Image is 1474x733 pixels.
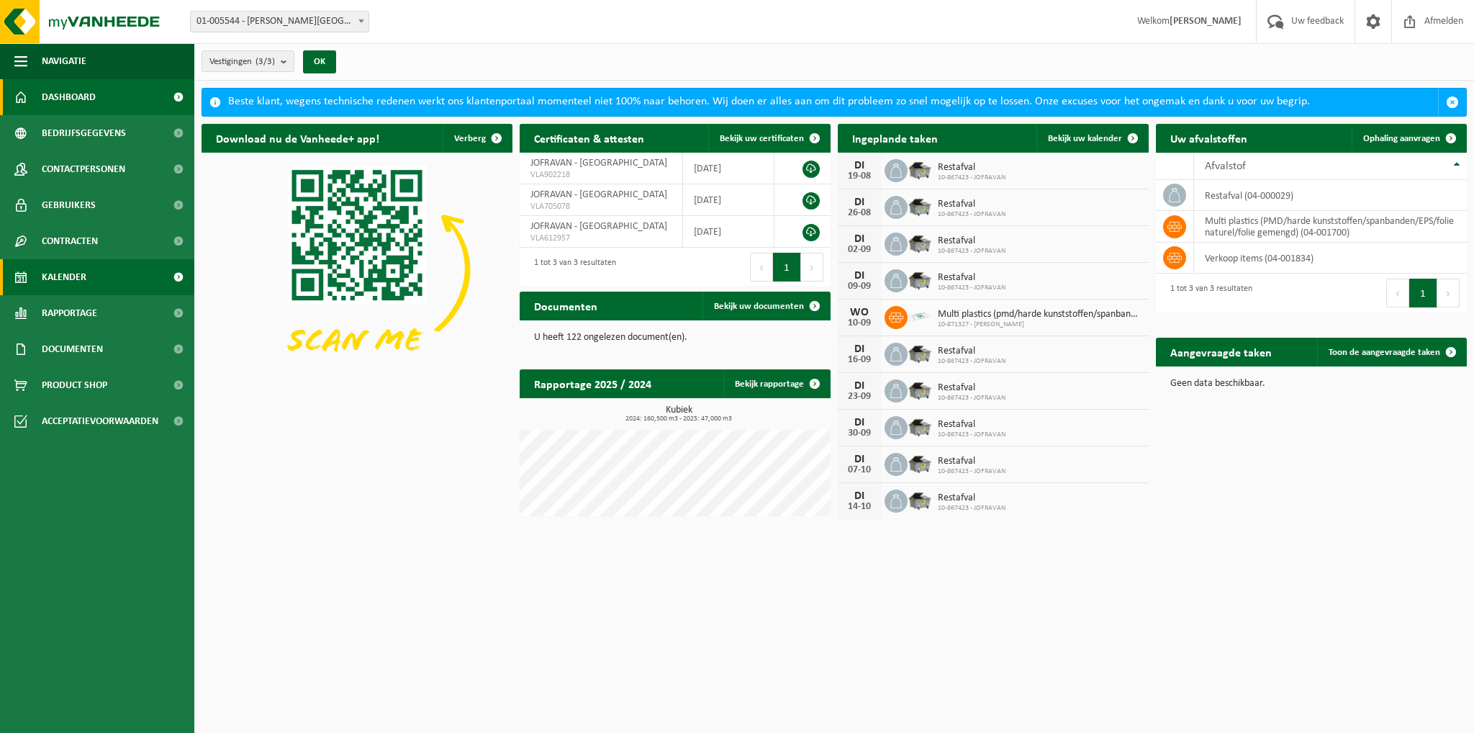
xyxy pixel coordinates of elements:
[42,79,96,115] span: Dashboard
[527,405,831,423] h3: Kubiek
[530,189,667,200] span: JOFRAVAN - [GEOGRAPHIC_DATA]
[908,267,932,292] img: WB-5000-GAL-GY-01
[190,11,369,32] span: 01-005544 - JOFRAVAN - ELVERDINGE
[303,50,336,73] button: OK
[845,208,874,218] div: 26-08
[42,223,98,259] span: Contracten
[534,333,816,343] p: U heeft 122 ongelezen document(en).
[908,451,932,475] img: WB-5000-GAL-GY-01
[702,292,829,320] a: Bekijk uw documenten
[773,253,801,282] button: 1
[708,124,829,153] a: Bekijk uw certificaten
[908,157,932,181] img: WB-5000-GAL-GY-01
[42,151,125,187] span: Contactpersonen
[845,318,874,328] div: 10-09
[1170,379,1452,389] p: Geen data beschikbaar.
[202,50,294,72] button: Vestigingen(3/3)
[938,272,1005,284] span: Restafval
[845,465,874,475] div: 07-10
[256,57,275,66] count: (3/3)
[42,259,86,295] span: Kalender
[520,292,612,320] h2: Documenten
[908,487,932,512] img: WB-5000-GAL-GY-01
[938,493,1005,504] span: Restafval
[1205,161,1246,172] span: Afvalstof
[938,431,1005,439] span: 10-867423 - JOFRAVAN
[1352,124,1465,153] a: Ophaling aanvragen
[527,251,616,283] div: 1 tot 3 van 3 resultaten
[202,153,512,386] img: Download de VHEPlus App
[845,233,874,245] div: DI
[908,194,932,218] img: WB-5000-GAL-GY-01
[908,414,932,439] img: WB-5000-GAL-GY-01
[845,490,874,502] div: DI
[191,12,368,32] span: 01-005544 - JOFRAVAN - ELVERDINGE
[1437,279,1460,307] button: Next
[938,210,1005,219] span: 10-867423 - JOFRAVAN
[938,320,1141,329] span: 10-871327 - [PERSON_NAME]
[938,284,1005,292] span: 10-867423 - JOFRAVAN
[1317,338,1465,366] a: Toon de aangevraagde taken
[845,343,874,355] div: DI
[530,169,672,181] span: VLA902218
[1194,243,1467,274] td: verkoop items (04-001834)
[42,115,126,151] span: Bedrijfsgegevens
[1386,279,1409,307] button: Previous
[845,428,874,439] div: 30-09
[42,295,97,331] span: Rapportage
[938,456,1005,467] span: Restafval
[202,124,394,152] h2: Download nu de Vanheede+ app!
[908,230,932,255] img: WB-5000-GAL-GY-01
[723,369,829,398] a: Bekijk rapportage
[938,199,1005,210] span: Restafval
[845,160,874,171] div: DI
[938,162,1005,174] span: Restafval
[845,197,874,208] div: DI
[845,282,874,292] div: 09-09
[845,417,874,428] div: DI
[520,124,659,152] h2: Certificaten & attesten
[683,216,774,248] td: [DATE]
[845,502,874,512] div: 14-10
[845,355,874,365] div: 16-09
[845,392,874,402] div: 23-09
[845,380,874,392] div: DI
[938,382,1005,394] span: Restafval
[443,124,511,153] button: Verberg
[938,467,1005,476] span: 10-867423 - JOFRAVAN
[938,247,1005,256] span: 10-867423 - JOFRAVAN
[845,171,874,181] div: 19-08
[1194,211,1467,243] td: multi plastics (PMD/harde kunststoffen/spanbanden/EPS/folie naturel/folie gemengd) (04-001700)
[908,304,932,328] img: LP-SK-00500-LPE-16
[209,51,275,73] span: Vestigingen
[720,134,804,143] span: Bekijk uw certificaten
[1170,16,1242,27] strong: [PERSON_NAME]
[938,504,1005,513] span: 10-867423 - JOFRAVAN
[42,187,96,223] span: Gebruikers
[750,253,773,282] button: Previous
[1048,134,1122,143] span: Bekijk uw kalender
[714,302,804,311] span: Bekijk uw documenten
[938,235,1005,247] span: Restafval
[938,394,1005,403] span: 10-867423 - JOFRAVAN
[42,403,158,439] span: Acceptatievoorwaarden
[530,233,672,244] span: VLA612957
[845,307,874,318] div: WO
[845,270,874,282] div: DI
[938,174,1005,182] span: 10-867423 - JOFRAVAN
[938,346,1005,357] span: Restafval
[520,369,666,397] h2: Rapportage 2025 / 2024
[1036,124,1147,153] a: Bekijk uw kalender
[938,419,1005,431] span: Restafval
[908,341,932,365] img: WB-5000-GAL-GY-01
[42,367,107,403] span: Product Shop
[530,158,667,168] span: JOFRAVAN - [GEOGRAPHIC_DATA]
[683,153,774,184] td: [DATE]
[801,253,823,282] button: Next
[938,309,1141,320] span: Multi plastics (pmd/harde kunststoffen/spanbanden/eps/folie naturel/folie gemeng...
[845,245,874,255] div: 02-09
[1329,348,1440,357] span: Toon de aangevraagde taken
[1194,180,1467,211] td: restafval (04-000029)
[42,331,103,367] span: Documenten
[527,415,831,423] span: 2024: 160,500 m3 - 2025: 47,000 m3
